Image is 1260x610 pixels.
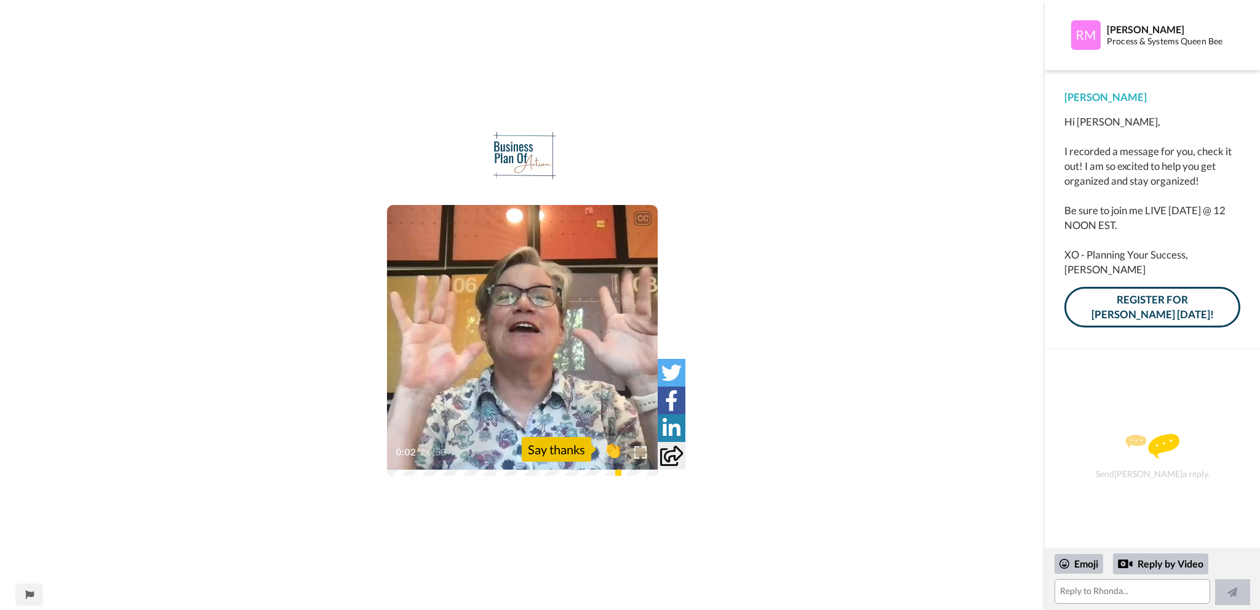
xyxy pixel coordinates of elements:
span: 0:02 [396,445,417,460]
div: Hi [PERSON_NAME], I recorded a message for you, check it out! I am so excited to help you get org... [1064,114,1240,277]
img: 26365353-a816-4213-9d3b-8f9cb3823973 [481,131,563,180]
div: [PERSON_NAME] [1064,90,1240,105]
div: Say thanks [522,437,591,462]
span: 0:58 [426,445,448,460]
a: REGISTER FOR [PERSON_NAME] [DATE]! [1064,287,1240,328]
span: 👏 [597,439,628,459]
span: / [420,445,424,460]
button: 👏 [597,436,628,464]
div: Emoji [1055,554,1103,574]
div: CC [635,212,650,225]
div: Reply by Video [1113,553,1208,574]
div: Process & Systems Queen Bee [1107,36,1240,47]
div: Send [PERSON_NAME] a reply. [1061,371,1243,542]
img: message.svg [1125,434,1179,459]
img: Full screen [634,446,647,459]
div: [PERSON_NAME] [1107,23,1240,35]
img: Profile Image [1071,20,1101,50]
div: Reply by Video [1118,556,1133,571]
